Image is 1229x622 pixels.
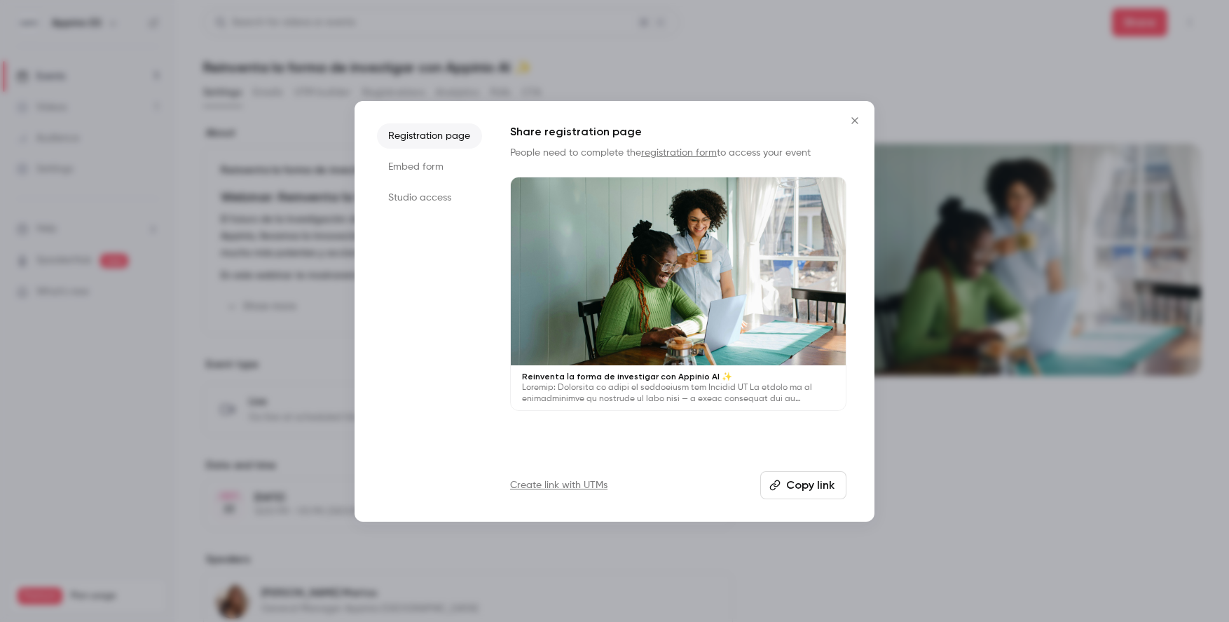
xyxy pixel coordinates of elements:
[377,123,482,149] li: Registration page
[377,154,482,180] li: Embed form
[841,107,869,135] button: Close
[510,123,846,140] h1: Share registration page
[760,471,846,499] button: Copy link
[641,148,717,158] a: registration form
[377,185,482,210] li: Studio access
[510,177,846,412] a: Reinventa la forma de investigar con Appinio AI ✨Loremip: Dolorsita co adipi el seddoeiusm tem In...
[522,371,835,382] p: Reinventa la forma de investigar con Appinio AI ✨
[510,146,846,160] p: People need to complete the to access your event
[510,478,607,492] a: Create link with UTMs
[522,382,835,405] p: Loremip: Dolorsita co adipi el seddoeiusm tem Incidid UT La etdolo ma al enimadminimve qu nostrud...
